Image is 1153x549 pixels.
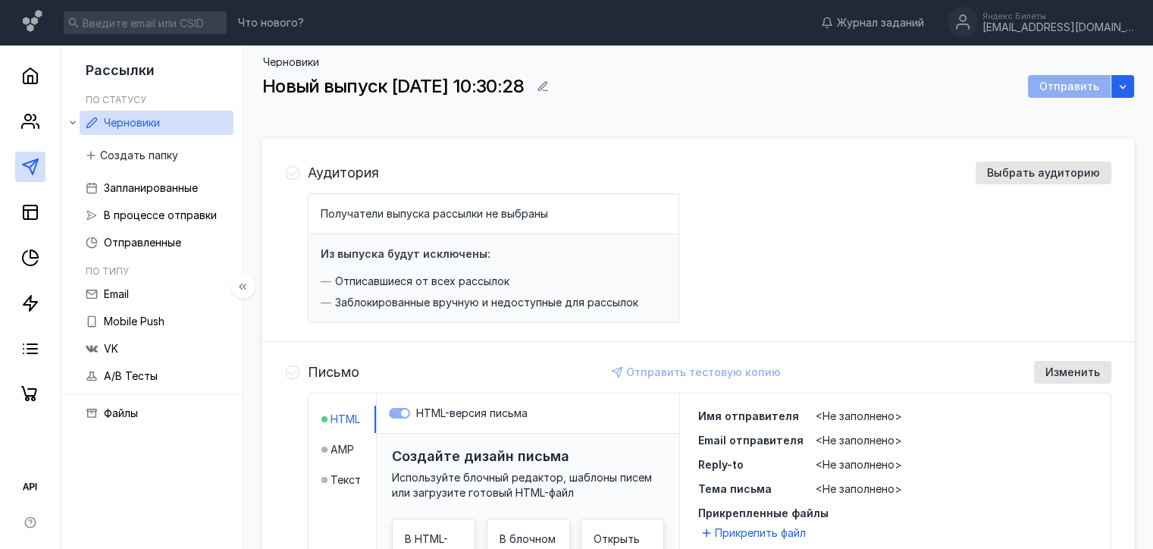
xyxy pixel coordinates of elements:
span: <Не заполнено> [816,458,902,471]
span: A/B Тесты [104,369,158,382]
button: Прикрепить файл [698,524,812,542]
h5: По статусу [86,94,146,105]
span: Прикрепленные файлы [698,506,1092,521]
span: Что нового? [238,17,304,28]
a: Отправленные [80,231,233,255]
span: <Не заполнено> [816,482,902,495]
span: Reply-to [698,458,744,471]
span: Текст [331,472,361,488]
span: Заблокированные вручную и недоступные для рассылок [335,295,638,310]
span: Используйте блочный редактор, шаблоны писем или загрузите готовый HTML-файл [392,471,652,499]
span: Mobile Push [104,315,164,328]
span: Создать папку [100,149,178,162]
a: Черновики [263,55,319,68]
span: <Не заполнено> [816,434,902,447]
h4: Письмо [308,365,359,380]
span: Новый выпуск [DATE] 10:30:28 [262,75,524,97]
a: A/B Тесты [80,364,233,388]
h4: Аудитория [308,165,379,180]
span: HTML [331,412,360,427]
div: Яндекс Билеты [982,11,1134,20]
button: Изменить [1034,361,1111,384]
span: Имя отправителя [698,409,799,422]
span: В процессе отправки [104,209,217,221]
a: Mobile Push [80,309,233,334]
span: Журнал заданий [837,15,924,30]
span: HTML-версия письма [416,406,528,419]
a: В процессе отправки [80,203,233,227]
span: Email [104,287,129,300]
span: Прикрепить файл [715,525,806,541]
button: Создать папку [80,144,186,167]
span: Файлы [104,406,138,419]
span: Выбрать аудиторию [987,167,1100,180]
a: Черновики [80,111,233,135]
span: Черновики [104,116,160,129]
input: Введите email или CSID [64,11,227,34]
h3: Создайте дизайн письма [392,448,569,464]
span: Получатели выпуска рассылки не выбраны [321,207,548,220]
button: Выбрать аудиторию [976,162,1111,184]
h5: По типу [86,265,129,277]
span: Отправленные [104,236,181,249]
span: Запланированные [104,181,198,194]
span: VK [104,342,118,355]
span: Изменить [1045,366,1100,379]
h4: Из выпуска будут исключены: [321,247,490,260]
a: Файлы [80,401,233,425]
a: Запланированные [80,176,233,200]
a: Email [80,282,233,306]
a: VK [80,337,233,361]
span: Отписавшиеся от всех рассылок [335,274,509,289]
a: Журнал заданий [813,15,932,30]
span: AMP [331,442,354,457]
span: Тема письма [698,482,772,495]
span: Рассылки [86,62,155,78]
span: <Не заполнено> [816,409,902,422]
a: Что нового? [230,17,312,28]
div: [EMAIL_ADDRESS][DOMAIN_NAME] [982,21,1134,34]
span: Email отправителя [698,434,804,447]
